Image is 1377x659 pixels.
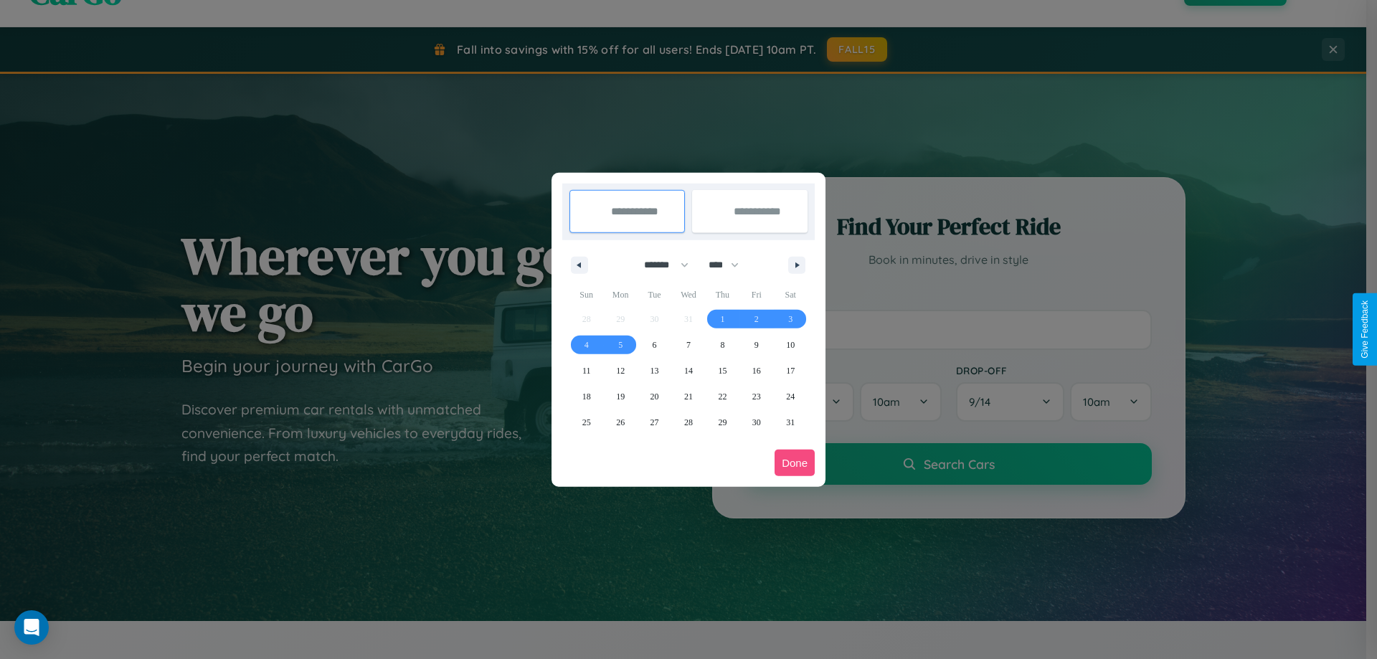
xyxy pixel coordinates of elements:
span: 29 [718,409,727,435]
span: Thu [706,283,739,306]
button: 7 [671,332,705,358]
span: 27 [650,409,659,435]
button: 29 [706,409,739,435]
span: 19 [616,384,625,409]
span: 15 [718,358,727,384]
span: 8 [720,332,724,358]
button: 28 [671,409,705,435]
span: 2 [754,306,759,332]
button: 30 [739,409,773,435]
span: 7 [686,332,691,358]
span: 18 [582,384,591,409]
button: 25 [569,409,603,435]
div: Open Intercom Messenger [14,610,49,645]
span: 1 [720,306,724,332]
span: 16 [752,358,761,384]
button: 10 [774,332,808,358]
span: 22 [718,384,727,409]
button: 12 [603,358,637,384]
button: 31 [774,409,808,435]
span: 10 [786,332,795,358]
span: 25 [582,409,591,435]
span: 31 [786,409,795,435]
span: 6 [653,332,657,358]
span: Wed [671,283,705,306]
span: Tue [638,283,671,306]
button: 24 [774,384,808,409]
span: Sat [774,283,808,306]
span: 14 [684,358,693,384]
button: 9 [739,332,773,358]
div: Give Feedback [1360,300,1370,359]
span: 9 [754,332,759,358]
span: Mon [603,283,637,306]
span: Sun [569,283,603,306]
span: 23 [752,384,761,409]
button: 23 [739,384,773,409]
span: 21 [684,384,693,409]
button: 27 [638,409,671,435]
span: 30 [752,409,761,435]
span: 24 [786,384,795,409]
button: 22 [706,384,739,409]
button: 18 [569,384,603,409]
span: 17 [786,358,795,384]
span: 20 [650,384,659,409]
button: 21 [671,384,705,409]
span: 12 [616,358,625,384]
button: Done [775,450,815,476]
button: 3 [774,306,808,332]
button: 2 [739,306,773,332]
span: 11 [582,358,591,384]
span: 26 [616,409,625,435]
button: 14 [671,358,705,384]
span: 3 [788,306,792,332]
button: 20 [638,384,671,409]
span: 5 [618,332,623,358]
button: 17 [774,358,808,384]
button: 8 [706,332,739,358]
button: 13 [638,358,671,384]
span: 4 [585,332,589,358]
span: 28 [684,409,693,435]
button: 16 [739,358,773,384]
button: 19 [603,384,637,409]
button: 1 [706,306,739,332]
span: Fri [739,283,773,306]
button: 26 [603,409,637,435]
button: 4 [569,332,603,358]
button: 6 [638,332,671,358]
span: 13 [650,358,659,384]
button: 15 [706,358,739,384]
button: 5 [603,332,637,358]
button: 11 [569,358,603,384]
